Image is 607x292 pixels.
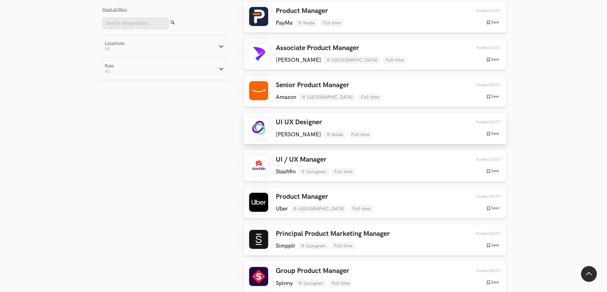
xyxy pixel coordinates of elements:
div: 15th Aug [461,46,501,50]
li: [GEOGRAPHIC_DATA] [324,56,380,64]
li: Full-time [383,56,407,64]
h3: Product Manager [276,7,344,15]
h3: Senior Product Manager [276,81,382,89]
button: Save [484,94,501,100]
li: Full-time [329,279,352,287]
span: All [105,69,110,74]
li: Full-time [320,19,344,27]
li: Full-time [348,131,372,139]
h3: Associate Product Manager [276,44,407,52]
li: Amazon [276,94,296,101]
li: Full-time [331,242,355,250]
div: 15th Aug [461,9,501,13]
li: Noida [324,131,346,139]
a: Senior Product Manager Amazon [GEOGRAPHIC_DATA] Full-time Posted [DATE] Save [243,75,507,107]
button: Save [484,57,501,62]
h3: UI UX Designer [276,118,372,127]
button: Save [484,205,501,211]
li: Spinny [276,280,293,287]
li: Gurugram [298,168,329,176]
div: 14th Aug [461,83,501,88]
button: Save [484,20,501,25]
li: Gurugram [295,279,326,287]
h3: Product Manager [276,193,373,201]
li: [GEOGRAPHIC_DATA] [290,205,347,213]
li: Simpplr [276,243,295,249]
li: [PERSON_NAME] [276,57,321,63]
li: Full-time [332,168,355,176]
h3: Principal Product Marketing Manager [276,230,390,238]
li: Full-time [350,205,373,213]
li: Full-time [358,93,382,101]
li: PayMe [276,20,293,26]
a: Product Manager PayMe Noida Full-time Posted [DATE] Save [243,1,507,33]
input: Search [102,18,169,29]
li: Stashfin [276,168,296,175]
button: Save [484,243,501,248]
button: RoleAll [101,58,228,80]
div: Role [105,63,114,69]
button: Save [484,168,501,174]
a: UI / UX Manager Stashfin Gurugram Full-time Posted [DATE] Save [243,150,507,181]
div: 13th Aug [461,231,501,236]
li: Gurugram [298,242,329,250]
a: Product Manager Uber [GEOGRAPHIC_DATA] Full-time Posted [DATE] Save [243,187,507,218]
a: Associate Product Manager [PERSON_NAME] [GEOGRAPHIC_DATA] Full-time Posted [DATE] Save [243,38,507,70]
li: [GEOGRAPHIC_DATA] [299,93,356,101]
button: LocationsAll [101,35,228,57]
button: Save [484,280,501,285]
a: Principal Product Marketing Manager Simpplr Gurugram Full-time Posted [DATE] Save [243,224,507,256]
div: 13th Aug [461,269,501,273]
li: Noida [295,19,317,27]
h3: UI / UX Manager [276,156,355,164]
h3: Group Product Manager [276,267,352,275]
li: [PERSON_NAME] [276,131,321,138]
div: 13th Aug [461,194,501,199]
div: 14th Aug [461,120,501,125]
button: Reset all filters [102,7,127,12]
a: UI UX Designer [PERSON_NAME] Noida Full-time Posted [DATE] Save [243,113,507,144]
div: 14th Aug [461,157,501,162]
li: Uber [276,205,288,212]
span: All [105,46,110,52]
div: Locations [105,41,125,46]
button: Save [484,131,501,137]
